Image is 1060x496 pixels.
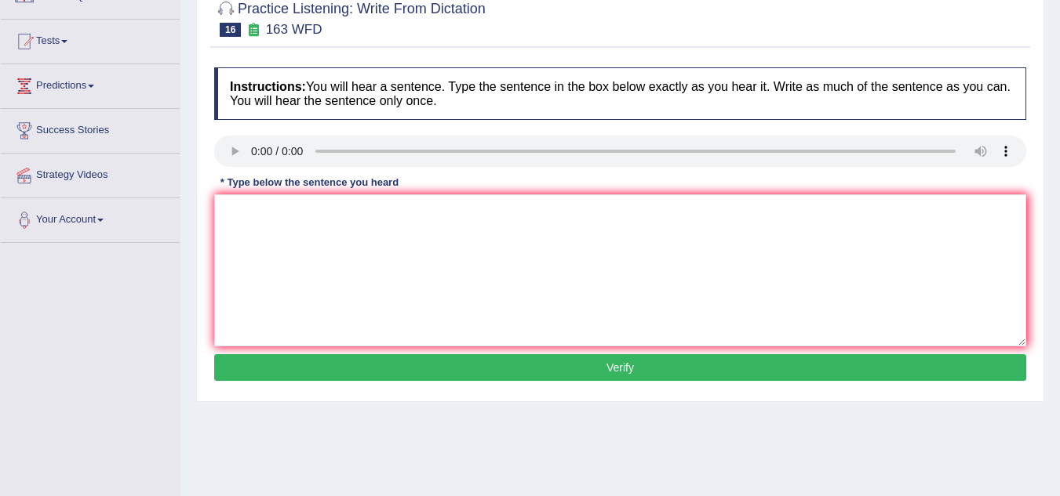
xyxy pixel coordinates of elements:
b: Instructions: [230,80,306,93]
a: Tests [1,20,180,59]
h4: You will hear a sentence. Type the sentence in the box below exactly as you hear it. Write as muc... [214,67,1026,120]
span: 16 [220,23,241,37]
a: Strategy Videos [1,154,180,193]
small: 163 WFD [266,22,322,37]
small: Exam occurring question [245,23,261,38]
button: Verify [214,354,1026,381]
div: * Type below the sentence you heard [214,175,405,190]
a: Your Account [1,198,180,237]
a: Success Stories [1,109,180,148]
a: Predictions [1,64,180,103]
